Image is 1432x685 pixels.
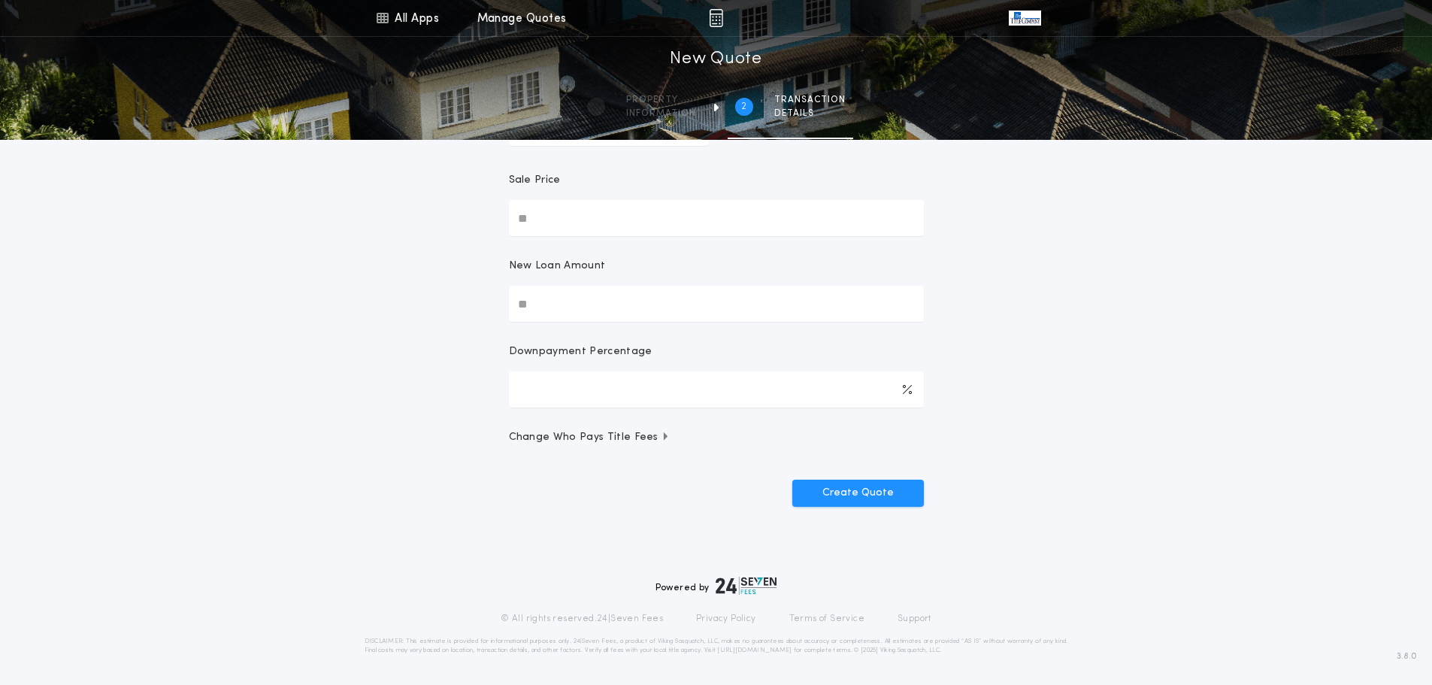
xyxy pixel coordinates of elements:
span: details [774,108,846,120]
img: img [709,9,723,27]
a: Terms of Service [789,613,864,625]
p: DISCLAIMER: This estimate is provided for informational purposes only. 24|Seven Fees, a product o... [365,637,1068,655]
span: Property [626,94,696,106]
a: [URL][DOMAIN_NAME] [717,647,792,653]
span: 3.8.0 [1397,650,1417,663]
p: Sale Price [509,173,561,188]
h2: 2 [741,101,746,113]
span: Transaction [774,94,846,106]
button: Change Who Pays Title Fees [509,430,924,445]
a: Support [898,613,931,625]
p: © All rights reserved. 24|Seven Fees [501,613,663,625]
div: Powered by [655,577,777,595]
p: New Loan Amount [509,259,606,274]
h1: New Quote [670,47,761,71]
p: Downpayment Percentage [509,344,652,359]
span: information [626,108,696,120]
img: vs-icon [1009,11,1040,26]
a: Privacy Policy [696,613,756,625]
button: Create Quote [792,480,924,507]
img: logo [716,577,777,595]
input: New Loan Amount [509,286,924,322]
input: Sale Price [509,200,924,236]
span: Change Who Pays Title Fees [509,430,671,445]
input: Downpayment Percentage [509,371,924,408]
